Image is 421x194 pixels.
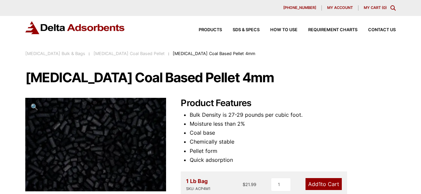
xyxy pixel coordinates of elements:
span: Products [199,28,222,32]
a: [MEDICAL_DATA] Bulk & Bags [25,51,85,56]
h2: Product Features [181,98,396,109]
span: Contact Us [368,28,396,32]
span: SDS & SPECS [233,28,260,32]
div: 1 Lb Bag [186,177,210,192]
li: Bulk Density is 27-29 pounds per cubic foot. [190,110,396,119]
span: [PHONE_NUMBER] [283,6,316,10]
a: How to Use [260,28,298,32]
img: Delta Adsorbents [25,21,125,34]
span: : [89,51,90,56]
a: SDS & SPECS [222,28,260,32]
span: : [168,51,169,56]
div: Toggle Modal Content [390,5,396,11]
span: My account [327,6,353,10]
a: Contact Us [357,28,396,32]
a: Products [188,28,222,32]
div: SKU: ACP4M1 [186,186,210,192]
span: 1 [318,181,321,187]
li: Chemically stable [190,137,396,146]
bdi: 21.99 [243,182,256,187]
span: $ [243,182,245,187]
a: Requirement Charts [298,28,357,32]
li: Quick adsorption [190,156,396,164]
a: Add1to Cart [306,178,342,190]
span: 🔍 [31,103,38,110]
span: 0 [383,5,385,10]
span: [MEDICAL_DATA] Coal Based Pellet 4mm [173,51,255,56]
span: How to Use [270,28,298,32]
a: [MEDICAL_DATA] Coal Based Pellet [94,51,165,56]
a: My Cart (0) [364,5,387,10]
li: Moisture less than 2% [190,119,396,128]
a: View full-screen image gallery [25,98,44,116]
a: My account [322,5,358,11]
li: Coal base [190,128,396,137]
li: Pellet form [190,147,396,156]
span: Requirement Charts [308,28,357,32]
a: [PHONE_NUMBER] [278,5,322,11]
h1: [MEDICAL_DATA] Coal Based Pellet 4mm [25,71,396,85]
